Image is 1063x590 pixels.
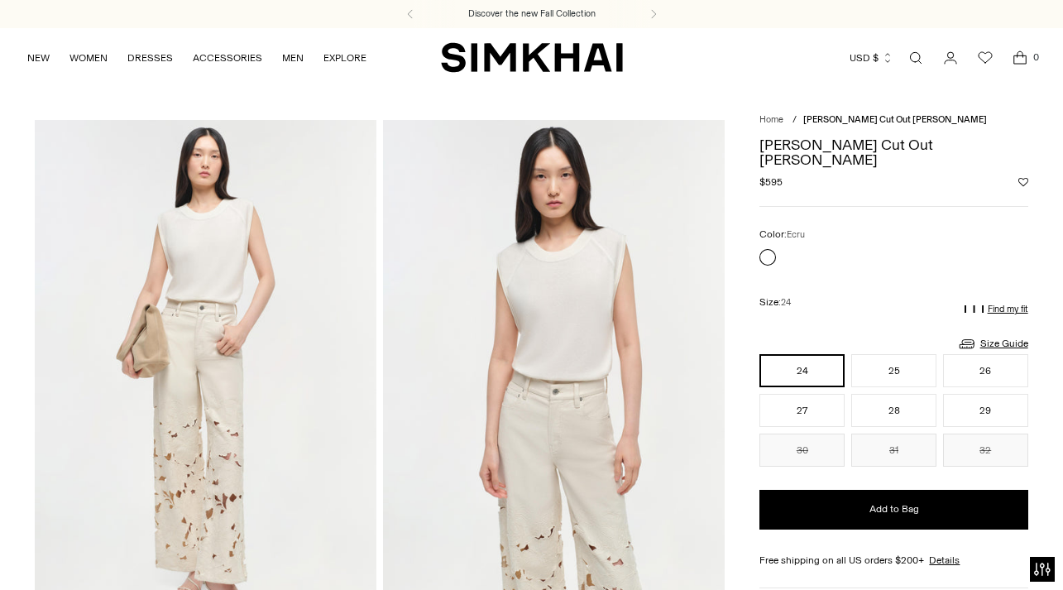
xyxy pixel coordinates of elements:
[759,113,1027,127] nav: breadcrumbs
[787,229,805,240] span: Ecru
[759,227,805,242] label: Color:
[929,553,960,568] a: Details
[759,394,845,427] button: 27
[1028,50,1043,65] span: 0
[27,40,50,76] a: NEW
[759,295,791,310] label: Size:
[781,297,791,308] span: 24
[759,175,783,189] span: $595
[943,394,1028,427] button: 29
[943,434,1028,467] button: 32
[850,40,893,76] button: USD $
[934,41,967,74] a: Go to the account page
[851,354,936,387] button: 25
[127,40,173,76] a: DRESSES
[1018,177,1028,187] button: Add to Wishlist
[969,41,1002,74] a: Wishlist
[69,40,108,76] a: WOMEN
[943,354,1028,387] button: 26
[957,333,1028,354] a: Size Guide
[468,7,596,21] a: Discover the new Fall Collection
[759,553,1027,568] div: Free shipping on all US orders $200+
[759,137,1027,167] h1: [PERSON_NAME] Cut Out [PERSON_NAME]
[323,40,366,76] a: EXPLORE
[803,114,987,125] span: [PERSON_NAME] Cut Out [PERSON_NAME]
[851,434,936,467] button: 31
[441,41,623,74] a: SIMKHAI
[759,354,845,387] button: 24
[792,113,797,127] div: /
[1003,41,1037,74] a: Open cart modal
[899,41,932,74] a: Open search modal
[869,502,919,516] span: Add to Bag
[759,490,1027,530] button: Add to Bag
[193,40,262,76] a: ACCESSORIES
[851,394,936,427] button: 28
[759,114,783,125] a: Home
[759,434,845,467] button: 30
[282,40,304,76] a: MEN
